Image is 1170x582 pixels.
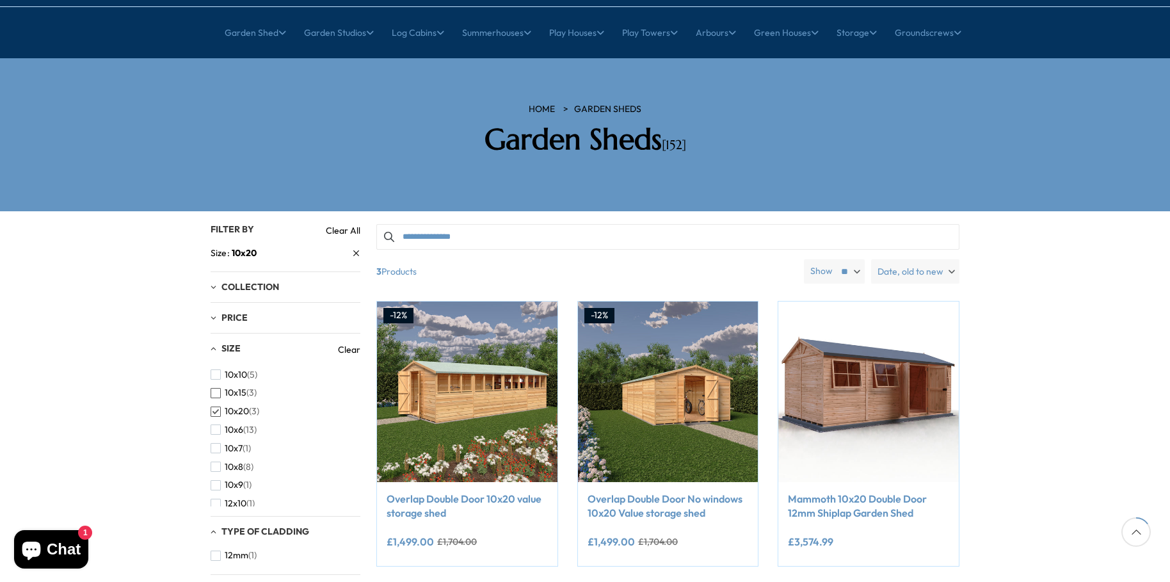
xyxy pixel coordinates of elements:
[622,17,678,49] a: Play Towers
[225,480,243,490] span: 10x9
[696,17,736,49] a: Arbours
[376,259,381,284] b: 3
[338,343,360,356] a: Clear
[211,458,253,476] button: 10x8
[871,259,959,284] label: Date, old to new
[392,17,444,49] a: Log Cabins
[225,387,246,398] span: 10x15
[10,530,92,572] inbox-online-store-chat: Shopify online store chat
[788,492,949,521] a: Mammoth 10x20 Double Door 12mm Shiplap Garden Shed
[211,546,257,565] button: 12mm
[304,17,374,49] a: Garden Studios
[584,308,614,323] div: -12%
[221,526,309,537] span: Type of Cladding
[788,537,833,547] ins: £3,574.99
[326,224,360,237] a: Clear All
[549,17,604,49] a: Play Houses
[662,137,686,153] span: [152]
[243,480,252,490] span: (1)
[754,17,819,49] a: Green Houses
[462,17,531,49] a: Summerhouses
[225,369,247,380] span: 10x10
[877,259,943,284] span: Date, old to new
[588,492,749,521] a: Overlap Double Door No windows 10x20 Value storage shed
[211,223,254,235] span: Filter By
[221,343,241,354] span: Size
[221,281,279,293] span: Collection
[211,384,257,402] button: 10x15
[248,550,257,561] span: (1)
[246,387,257,398] span: (3)
[211,476,252,494] button: 10x9
[403,122,767,157] h2: Garden Sheds
[249,406,259,417] span: (3)
[211,366,257,384] button: 10x10
[895,17,961,49] a: Groundscrews
[225,462,243,473] span: 10x8
[243,462,253,473] span: (8)
[387,492,548,521] a: Overlap Double Door 10x20 value storage shed
[246,498,255,509] span: (1)
[225,550,248,561] span: 12mm
[837,17,877,49] a: Storage
[529,103,555,116] a: HOME
[211,421,257,439] button: 10x6
[387,537,434,547] ins: £1,499.00
[232,247,257,259] span: 10x20
[810,265,833,278] label: Show
[211,439,251,458] button: 10x7
[221,312,248,323] span: Price
[437,537,477,546] del: £1,704.00
[225,406,249,417] span: 10x20
[225,424,243,435] span: 10x6
[638,537,678,546] del: £1,704.00
[376,224,959,250] input: Search products
[371,259,799,284] span: Products
[588,537,635,547] ins: £1,499.00
[247,369,257,380] span: (5)
[574,103,641,116] a: Garden Sheds
[211,402,259,421] button: 10x20
[243,424,257,435] span: (13)
[383,308,413,323] div: -12%
[211,494,255,513] button: 12x10
[211,247,232,260] span: Size
[225,498,246,509] span: 12x10
[225,443,243,454] span: 10x7
[243,443,251,454] span: (1)
[225,17,286,49] a: Garden Shed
